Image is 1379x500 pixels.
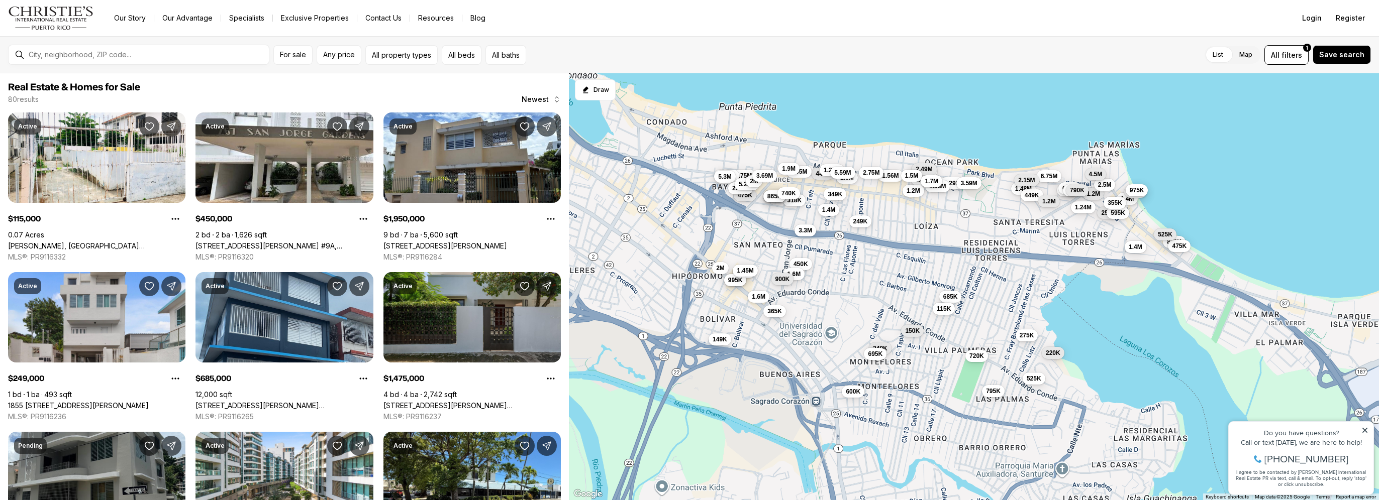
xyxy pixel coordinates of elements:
button: Start drawing [575,79,616,100]
p: Active [18,282,37,290]
button: Save Property: RUÍZ BELVIS [139,116,159,137]
span: 850K [1167,238,1181,246]
button: Property options [541,368,561,389]
span: 525K [1158,230,1172,238]
a: Exclusive Properties [273,11,357,25]
span: 2.75M [863,169,879,177]
span: 1.95M [791,168,807,176]
button: 2.5M [1094,178,1116,190]
button: Share Property [537,276,557,296]
span: 3.3M [799,226,812,234]
button: 449K [1021,189,1043,201]
span: 449K [816,169,830,177]
button: Save Property: 2160 CALLE GENERAL PATTON [515,276,535,296]
span: Save search [1319,51,1364,59]
button: 895K [1057,184,1079,196]
button: 1.2M [903,185,924,197]
button: 1.4M [1117,193,1138,205]
span: 4.5M [1089,170,1103,178]
button: Share Property [161,116,181,137]
span: 2.75M [732,184,749,192]
button: 365K [763,305,786,317]
a: Our Story [106,11,154,25]
span: 1.48M [1015,184,1032,192]
span: 720K [969,351,984,359]
span: 250K [1101,209,1116,217]
button: 1.4M [818,204,840,216]
button: 595K [1107,206,1129,218]
span: 5.25M [739,180,755,188]
button: Property options [541,209,561,229]
span: 2.75M [735,172,752,180]
button: 150K [901,325,924,337]
div: Do you have questions? [11,23,145,30]
button: 525K [1154,228,1176,240]
p: 80 results [8,95,39,103]
button: All property types [365,45,438,65]
span: 2.15M [1018,176,1035,184]
button: 790K [1066,184,1089,196]
a: logo [8,6,94,30]
button: 3.59M [956,177,981,189]
button: 355K [1104,196,1126,208]
span: 1.6M [787,270,801,278]
button: Property options [165,209,185,229]
span: 1.4M [1129,243,1142,251]
button: 2M [712,262,729,274]
button: For sale [273,45,313,65]
button: 540K [1063,184,1086,196]
span: 240K [873,344,888,352]
button: 5.3M [714,170,736,182]
label: Map [1231,46,1260,64]
span: 5.59M [834,169,851,177]
button: 740K [777,187,800,199]
span: 2.49M [916,165,932,173]
span: 1.5M [905,172,919,180]
a: Our Advantage [154,11,221,25]
button: 275K [1016,329,1038,341]
button: 850K [1163,236,1186,248]
a: RUÍZ BELVIS, SAN JUAN PR, 00912 [8,241,185,251]
button: 1.9M [778,162,800,174]
button: Save Property: 267 SAN JORGE AVE. #9A [327,116,347,137]
a: Resources [410,11,462,25]
span: 6.75M [1041,172,1057,180]
span: 2.5M [840,173,854,181]
span: I agree to be contacted by [PERSON_NAME] International Real Estate PR via text, call & email. To ... [13,62,143,81]
button: 1.25M [820,164,844,176]
button: 2.75M [859,167,883,179]
span: 2M [750,177,758,185]
button: All beds [442,45,481,65]
span: 275K [1020,331,1034,339]
span: 790K [1070,186,1085,194]
button: Property options [165,368,185,389]
span: 1.24M [1075,203,1092,211]
button: 6.75M [1037,170,1061,182]
span: Newest [522,95,549,103]
span: 1.56M [882,172,899,180]
span: All [1271,50,1279,60]
button: 2.5M [836,171,858,183]
button: 349K [824,188,846,200]
button: 1.53M [925,180,950,192]
span: Real Estate & Homes for Sale [8,82,140,92]
span: filters [1282,50,1302,60]
button: Share Property [161,436,181,456]
button: 1.24M [1071,201,1096,213]
p: Active [393,122,413,131]
a: 1855 CALLE PABELLONES #A2, SAN JUAN PR, 00901 [8,401,149,410]
button: 1.4M [1125,241,1146,253]
button: 645K [1058,182,1081,194]
button: Share Property [537,116,557,137]
span: 1.53M [929,182,946,190]
span: 1.45M [737,267,753,275]
button: 450K [790,258,812,270]
p: Active [393,442,413,450]
p: Active [18,122,37,131]
span: 2.29M [944,179,960,187]
span: Register [1336,14,1365,22]
a: 2160 CALLE GENERAL PATTON, SAN JUAN PR, 00913 [383,401,561,410]
button: 2.29M [940,177,964,189]
button: 220K [1042,346,1064,358]
button: Share Property [349,116,369,137]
